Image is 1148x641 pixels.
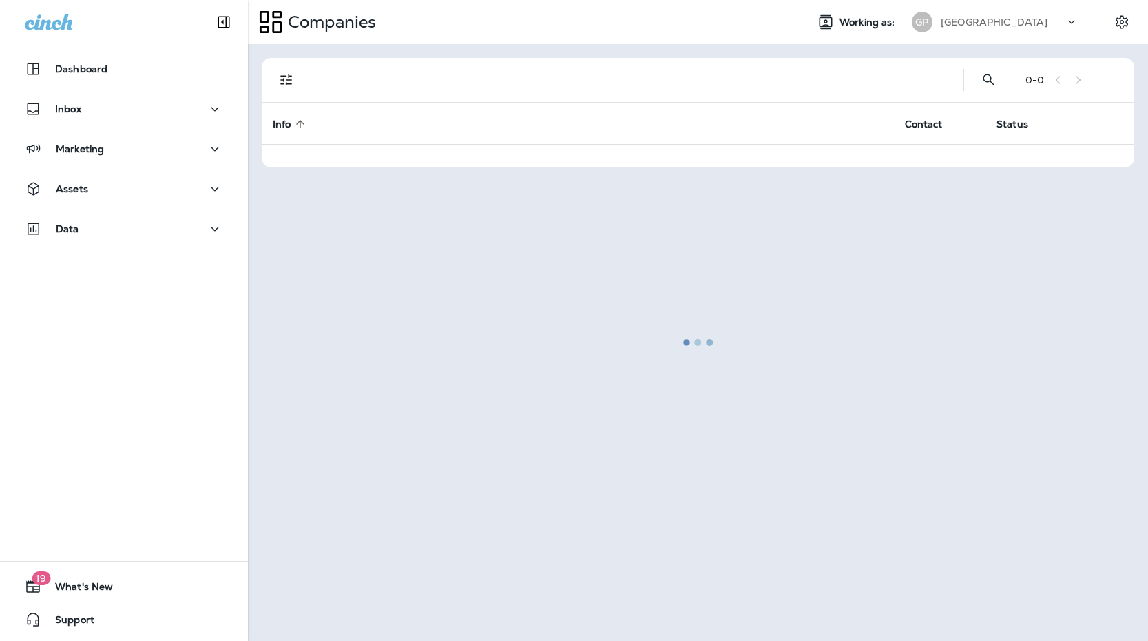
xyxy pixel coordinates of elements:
[14,55,234,83] button: Dashboard
[282,12,376,32] p: Companies
[41,581,113,598] span: What's New
[1109,10,1134,34] button: Settings
[14,95,234,123] button: Inbox
[912,12,932,32] div: GP
[56,223,79,234] p: Data
[56,143,104,154] p: Marketing
[14,215,234,243] button: Data
[55,63,107,74] p: Dashboard
[14,606,234,633] button: Support
[205,8,243,36] button: Collapse Sidebar
[14,175,234,203] button: Assets
[14,135,234,163] button: Marketing
[56,183,88,194] p: Assets
[32,571,50,585] span: 19
[839,17,898,28] span: Working as:
[14,573,234,600] button: 19What's New
[941,17,1047,28] p: [GEOGRAPHIC_DATA]
[41,614,94,631] span: Support
[55,103,81,114] p: Inbox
